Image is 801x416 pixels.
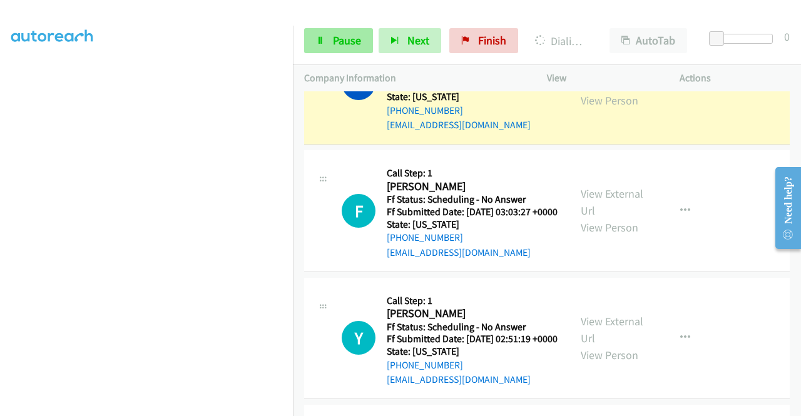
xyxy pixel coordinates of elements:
h5: State: [US_STATE] [387,218,558,231]
h5: State: [US_STATE] [387,345,558,358]
a: Finish [449,28,518,53]
p: Actions [680,71,790,86]
a: View Person [581,93,638,108]
h2: [PERSON_NAME] [387,180,554,194]
a: [EMAIL_ADDRESS][DOMAIN_NAME] [387,119,531,131]
a: View External Url [581,186,643,218]
button: Next [379,28,441,53]
h1: F [342,194,375,228]
p: Dialing [PERSON_NAME] [535,33,587,49]
h1: Y [342,321,375,355]
span: Pause [333,33,361,48]
h5: Call Step: 1 [387,167,558,180]
a: View Person [581,220,638,235]
h5: Ff Status: Scheduling - No Answer [387,193,558,206]
a: View Person [581,348,638,362]
span: Next [407,33,429,48]
h5: State: [US_STATE] [387,91,558,103]
a: View External Url [581,314,643,345]
h5: Call Step: 1 [387,295,558,307]
span: Finish [478,33,506,48]
h5: Ff Status: Scheduling - No Answer [387,321,558,333]
p: Company Information [304,71,524,86]
h5: Ff Submitted Date: [DATE] 02:51:19 +0000 [387,333,558,345]
div: The call is yet to be attempted [342,194,375,228]
p: View [547,71,657,86]
h2: [PERSON_NAME] [387,307,554,321]
div: 0 [784,28,790,45]
a: [EMAIL_ADDRESS][DOMAIN_NAME] [387,246,531,258]
iframe: Resource Center [765,158,801,258]
h5: Ff Submitted Date: [DATE] 03:03:27 +0000 [387,206,558,218]
a: Pause [304,28,373,53]
a: [PHONE_NUMBER] [387,231,463,243]
a: [PHONE_NUMBER] [387,104,463,116]
a: [PHONE_NUMBER] [387,359,463,371]
div: The call is yet to be attempted [342,321,375,355]
button: AutoTab [610,28,687,53]
a: [EMAIL_ADDRESS][DOMAIN_NAME] [387,373,531,385]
